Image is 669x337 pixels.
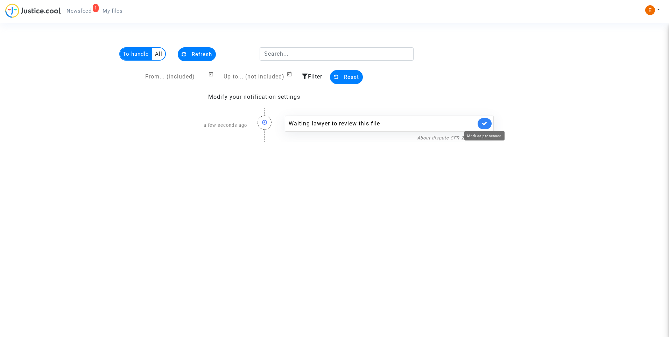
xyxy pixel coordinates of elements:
[289,119,476,128] div: Waiting lawyer to review this file
[178,47,216,61] button: Refresh
[152,48,165,60] multi-toggle-item: All
[208,70,217,78] button: Open calendar
[192,51,212,57] span: Refresh
[260,47,414,61] input: Search...
[61,6,97,16] a: 1Newsfeed
[66,8,91,14] span: Newsfeed
[308,73,322,80] span: Filter
[170,109,252,142] div: a few seconds ago
[93,4,99,12] div: 1
[344,74,359,80] span: Reset
[97,6,128,16] a: My files
[287,70,295,78] button: Open calendar
[120,48,152,60] multi-toggle-item: To handle
[103,8,122,14] span: My files
[645,5,655,15] img: ACg8ocIeiFvHKe4dA5oeRFd_CiCnuxWUEc1A2wYhRJE3TTWt=s96-c
[417,135,494,140] a: About dispute CFR-250916-EGMG
[5,4,61,18] img: jc-logo.svg
[330,70,363,84] button: Reset
[208,94,300,100] a: Modify your notification settings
